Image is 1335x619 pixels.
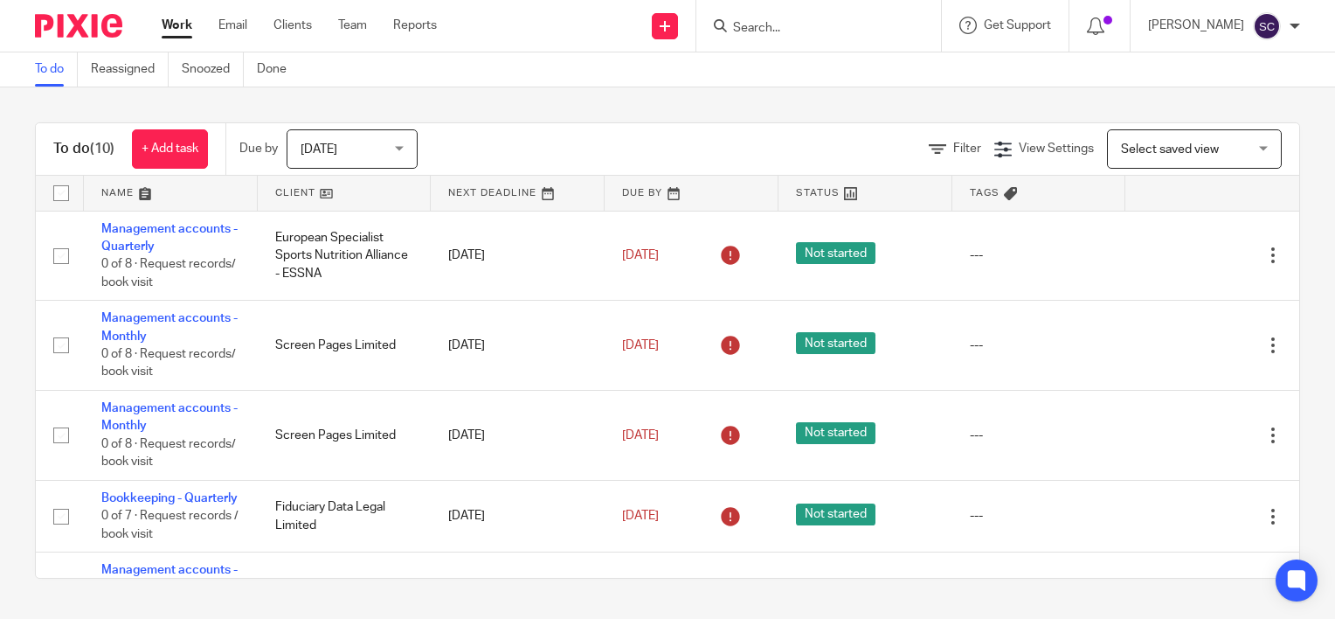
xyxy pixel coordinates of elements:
[239,140,278,157] p: Due by
[35,52,78,87] a: To do
[984,19,1051,31] span: Get Support
[622,510,659,522] span: [DATE]
[91,52,169,87] a: Reassigned
[796,332,875,354] span: Not started
[1121,143,1219,156] span: Select saved view
[431,391,605,481] td: [DATE]
[731,21,889,37] input: Search
[970,247,1109,264] div: ---
[101,258,236,289] span: 0 of 8 · Request records/ book visit
[218,17,247,34] a: Email
[970,188,1000,198] span: Tags
[258,211,432,301] td: European Specialist Sports Nutrition Alliance - ESSNA
[970,427,1109,444] div: ---
[258,301,432,391] td: Screen Pages Limited
[1253,12,1281,40] img: svg%3E
[1148,17,1244,34] p: [PERSON_NAME]
[622,249,659,261] span: [DATE]
[132,129,208,169] a: + Add task
[101,312,238,342] a: Management accounts - Monthly
[35,14,122,38] img: Pixie
[953,143,981,155] span: Filter
[258,480,432,552] td: Fiduciary Data Legal Limited
[257,52,300,87] a: Done
[431,211,605,301] td: [DATE]
[970,507,1109,525] div: ---
[431,480,605,552] td: [DATE]
[431,301,605,391] td: [DATE]
[101,492,238,504] a: Bookkeeping - Quarterly
[90,142,114,156] span: (10)
[796,422,875,444] span: Not started
[796,242,875,264] span: Not started
[101,438,236,469] span: 0 of 8 · Request records/ book visit
[970,337,1109,354] div: ---
[622,339,659,351] span: [DATE]
[53,140,114,158] h1: To do
[393,17,437,34] a: Reports
[101,348,236,379] span: 0 of 8 · Request records/ book visit
[622,429,659,442] span: [DATE]
[101,564,238,594] a: Management accounts - Monthly
[101,510,239,540] span: 0 of 7 · Request records / book visit
[182,52,244,87] a: Snoozed
[301,143,337,156] span: [DATE]
[338,17,367,34] a: Team
[258,391,432,481] td: Screen Pages Limited
[101,223,238,253] a: Management accounts - Quarterly
[162,17,192,34] a: Work
[796,504,875,525] span: Not started
[101,402,238,432] a: Management accounts - Monthly
[1019,143,1094,155] span: View Settings
[273,17,312,34] a: Clients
